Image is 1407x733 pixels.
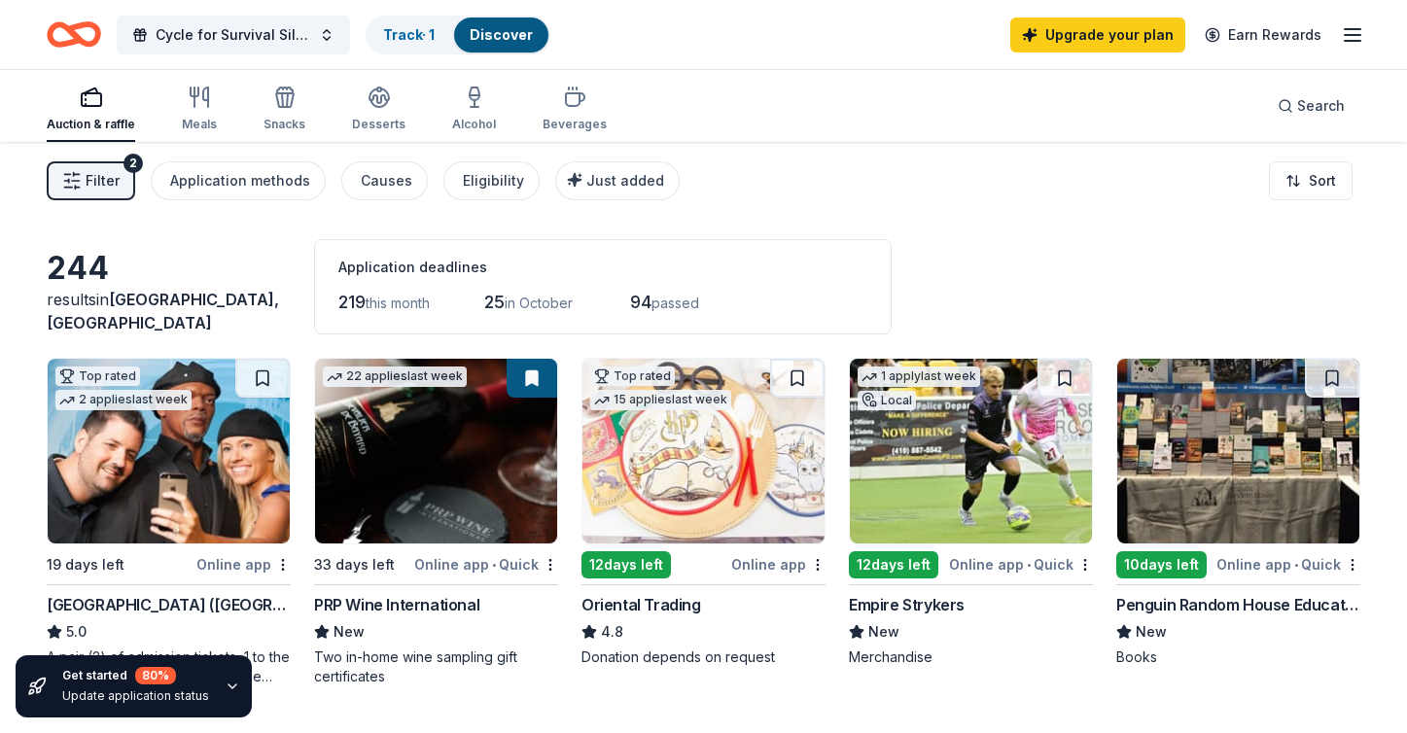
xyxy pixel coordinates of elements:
[47,553,124,576] div: 19 days left
[581,647,826,667] div: Donation depends on request
[66,620,87,644] span: 5.0
[117,16,350,54] button: Cycle for Survival Silent Auction
[366,16,550,54] button: Track· 1Discover
[586,172,664,189] span: Just added
[581,593,701,616] div: Oriental Trading
[452,78,496,142] button: Alcohol
[849,358,1093,667] a: Image for Empire Strykers1 applylast weekLocal12days leftOnline app•QuickEmpire StrykersNewMercha...
[858,391,916,410] div: Local
[630,292,651,312] span: 94
[135,667,176,684] div: 80 %
[352,78,405,142] button: Desserts
[731,552,826,576] div: Online app
[543,78,607,142] button: Beverages
[1116,358,1360,667] a: Image for Penguin Random House Education10days leftOnline app•QuickPenguin Random House Education...
[55,366,140,386] div: Top rated
[849,593,965,616] div: Empire Strykers
[361,169,412,192] div: Causes
[1216,552,1360,576] div: Online app Quick
[1294,557,1298,573] span: •
[55,390,192,410] div: 2 applies last week
[182,117,217,132] div: Meals
[452,117,496,132] div: Alcohol
[484,292,505,312] span: 25
[1010,17,1185,52] a: Upgrade your plan
[1193,17,1333,52] a: Earn Rewards
[47,288,291,334] div: results
[1117,359,1359,543] img: Image for Penguin Random House Education
[858,366,980,387] div: 1 apply last week
[590,366,675,386] div: Top rated
[48,359,290,543] img: Image for Hollywood Wax Museum (Hollywood)
[47,78,135,142] button: Auction & raffle
[1297,94,1345,118] span: Search
[47,249,291,288] div: 244
[314,358,558,686] a: Image for PRP Wine International22 applieslast week33 days leftOnline app•QuickPRP Wine Internati...
[383,26,435,43] a: Track· 1
[414,552,558,576] div: Online app Quick
[123,154,143,173] div: 2
[62,667,209,684] div: Get started
[47,117,135,132] div: Auction & raffle
[849,551,938,578] div: 12 days left
[470,26,533,43] a: Discover
[314,647,558,686] div: Two in-home wine sampling gift certificates
[590,390,731,410] div: 15 applies last week
[1309,169,1336,192] span: Sort
[62,688,209,704] div: Update application status
[651,295,699,311] span: passed
[323,366,467,387] div: 22 applies last week
[1136,620,1167,644] span: New
[156,23,311,47] span: Cycle for Survival Silent Auction
[352,117,405,132] div: Desserts
[47,358,291,686] a: Image for Hollywood Wax Museum (Hollywood)Top rated2 applieslast week19 days leftOnline app[GEOGR...
[492,557,496,573] span: •
[581,551,671,578] div: 12 days left
[334,620,365,644] span: New
[1116,593,1360,616] div: Penguin Random House Education
[1116,551,1207,578] div: 10 days left
[849,647,1093,667] div: Merchandise
[47,290,279,332] span: in
[338,292,366,312] span: 219
[170,169,310,192] div: Application methods
[86,169,120,192] span: Filter
[582,359,825,543] img: Image for Oriental Trading
[47,161,135,200] button: Filter2
[314,593,479,616] div: PRP Wine International
[1269,161,1353,200] button: Sort
[543,117,607,132] div: Beverages
[338,256,867,279] div: Application deadlines
[868,620,899,644] span: New
[196,552,291,576] div: Online app
[182,78,217,142] button: Meals
[505,295,573,311] span: in October
[47,593,291,616] div: [GEOGRAPHIC_DATA] ([GEOGRAPHIC_DATA])
[949,552,1093,576] div: Online app Quick
[1262,87,1360,125] button: Search
[1116,647,1360,667] div: Books
[1027,557,1031,573] span: •
[47,12,101,57] a: Home
[555,161,680,200] button: Just added
[850,359,1092,543] img: Image for Empire Strykers
[314,553,395,576] div: 33 days left
[366,295,430,311] span: this month
[264,117,305,132] div: Snacks
[315,359,557,543] img: Image for PRP Wine International
[264,78,305,142] button: Snacks
[601,620,623,644] span: 4.8
[443,161,540,200] button: Eligibility
[151,161,326,200] button: Application methods
[581,358,826,667] a: Image for Oriental TradingTop rated15 applieslast week12days leftOnline appOriental Trading4.8Don...
[47,290,279,332] span: [GEOGRAPHIC_DATA], [GEOGRAPHIC_DATA]
[341,161,428,200] button: Causes
[463,169,524,192] div: Eligibility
